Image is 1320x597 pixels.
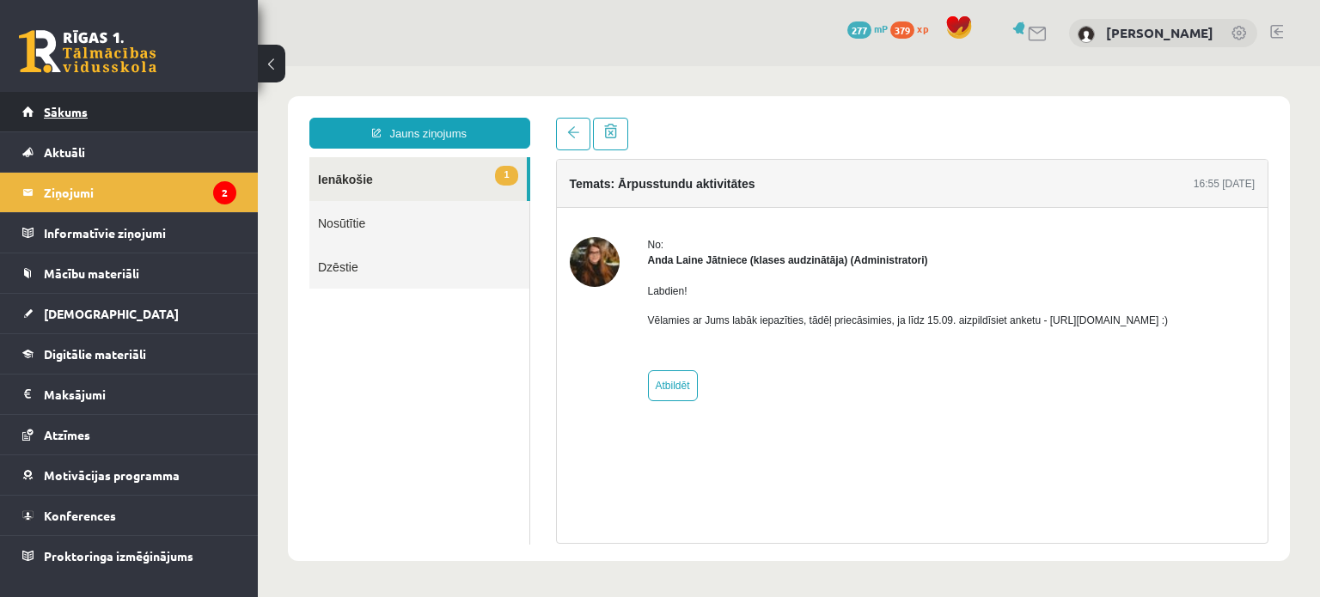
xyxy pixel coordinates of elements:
[1078,26,1095,43] img: Marta Broka
[22,132,236,172] a: Aktuāli
[19,30,156,73] a: Rīgas 1. Tālmācības vidusskola
[44,346,146,362] span: Digitālie materiāli
[936,110,997,125] div: 16:55 [DATE]
[44,265,139,281] span: Mācību materiāli
[44,467,180,483] span: Motivācijas programma
[1106,24,1213,41] a: [PERSON_NAME]
[22,415,236,454] a: Atzīmes
[237,100,260,119] span: 1
[44,144,85,160] span: Aktuāli
[890,21,937,35] a: 379 xp
[390,217,911,233] p: Labdien!
[22,375,236,414] a: Maksājumi
[44,173,236,212] legend: Ziņojumi
[52,91,269,135] a: 1Ienākošie
[22,496,236,535] a: Konferences
[390,304,440,335] a: Atbildēt
[312,171,362,221] img: Anda Laine Jātniece (klases audzinātāja)
[390,247,911,262] p: Vēlamies ar Jums labāk iepazīties, tādēļ priecāsimies, ja līdz 15.09. aizpildīsiet anketu - [URL]...
[890,21,914,39] span: 379
[917,21,928,35] span: xp
[312,111,498,125] h4: Temats: Ārpusstundu aktivitātes
[52,52,272,82] a: Jauns ziņojums
[52,135,272,179] a: Nosūtītie
[44,306,179,321] span: [DEMOGRAPHIC_DATA]
[22,213,236,253] a: Informatīvie ziņojumi
[213,181,236,204] i: 2
[390,188,670,200] strong: Anda Laine Jātniece (klases audzinātāja) (Administratori)
[847,21,871,39] span: 277
[22,253,236,293] a: Mācību materiāli
[52,179,272,222] a: Dzēstie
[22,536,236,576] a: Proktoringa izmēģinājums
[847,21,888,35] a: 277 mP
[44,104,88,119] span: Sākums
[390,171,911,186] div: No:
[44,375,236,414] legend: Maksājumi
[22,92,236,131] a: Sākums
[44,213,236,253] legend: Informatīvie ziņojumi
[44,427,90,442] span: Atzīmes
[22,173,236,212] a: Ziņojumi2
[22,334,236,374] a: Digitālie materiāli
[44,548,193,563] span: Proktoringa izmēģinājums
[874,21,888,35] span: mP
[44,508,116,523] span: Konferences
[22,455,236,495] a: Motivācijas programma
[22,294,236,333] a: [DEMOGRAPHIC_DATA]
